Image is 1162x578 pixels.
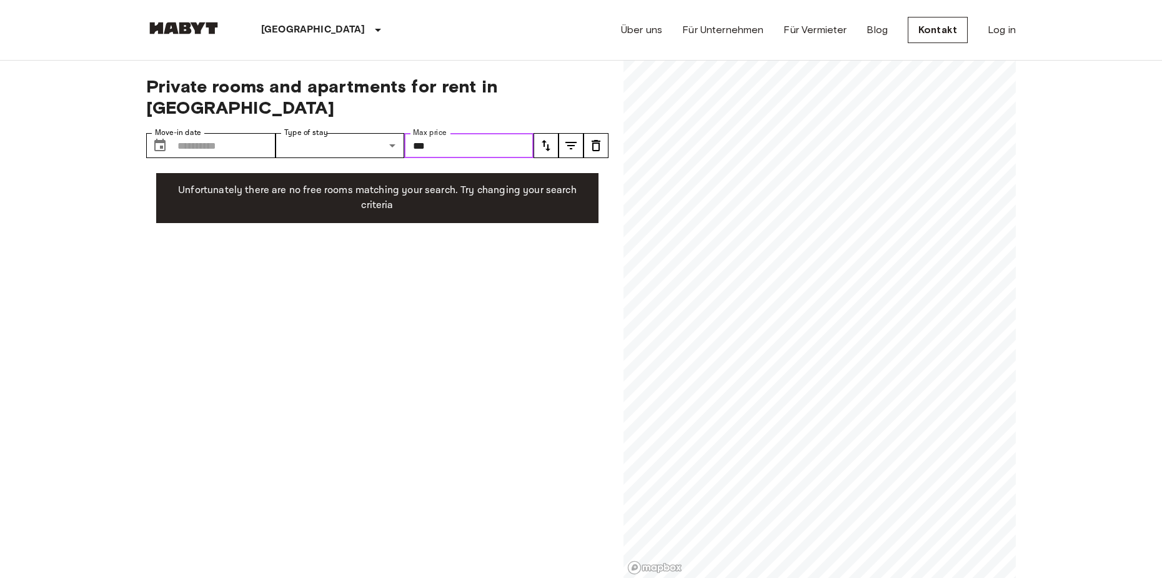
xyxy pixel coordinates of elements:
p: Unfortunately there are no free rooms matching your search. Try changing your search criteria [166,183,588,213]
span: Private rooms and apartments for rent in [GEOGRAPHIC_DATA] [146,76,608,118]
label: Type of stay [284,127,328,138]
a: Kontakt [908,17,968,43]
label: Max price [413,127,447,138]
img: Habyt [146,22,221,34]
button: Choose date [147,133,172,158]
a: Log in [988,22,1016,37]
button: tune [534,133,559,158]
a: Über uns [621,22,662,37]
p: [GEOGRAPHIC_DATA] [261,22,365,37]
a: Mapbox logo [627,561,682,575]
button: tune [583,133,608,158]
a: Blog [867,22,888,37]
label: Move-in date [155,127,201,138]
a: Für Unternehmen [682,22,763,37]
button: tune [559,133,583,158]
a: Für Vermieter [783,22,847,37]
